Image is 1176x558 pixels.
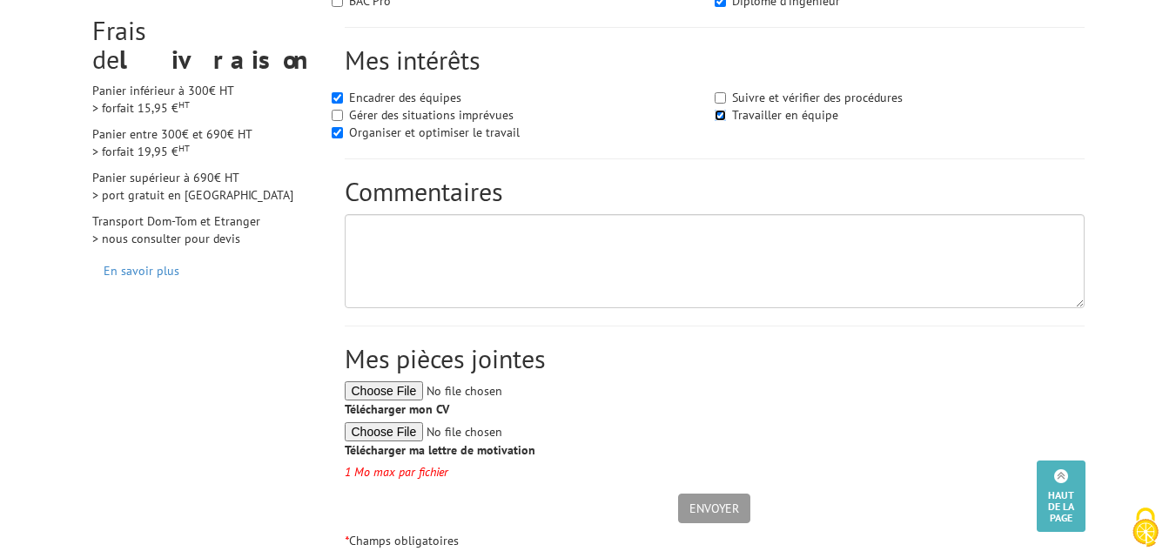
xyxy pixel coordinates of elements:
[732,107,838,123] label: Travailler en équipe
[92,100,190,116] span: > forfait 15,95 €
[92,187,293,203] span: > port gratuit en [GEOGRAPHIC_DATA]
[678,494,750,523] input: ENVOYER
[732,90,903,105] label: Suivre et vérifier des procédures
[1115,499,1176,558] button: Cookies (fenêtre modale)
[345,532,1085,549] p: Champs obligatoires
[92,144,190,159] span: > forfait 19,95 €
[349,124,520,140] label: Organiser et optimiser le travail
[345,177,1085,205] h2: Commentaires
[92,256,191,286] a: En savoir plus
[345,344,1085,373] h2: Mes pièces jointes
[345,441,535,459] label: Télécharger ma lettre de motivation
[119,42,307,76] b: livraison
[345,400,449,418] label: Télécharger mon CV
[92,169,327,204] p: Panier supérieur à 690€ HT
[92,82,327,117] p: Panier inférieur à 300€ HT
[345,464,448,480] em: 1 Mo max par fichier
[92,212,327,247] p: Transport Dom-Tom et Etranger
[178,142,190,154] sup: HT
[178,98,190,111] sup: HT
[1037,461,1085,532] a: Haut de la page
[92,125,327,160] p: Panier entre 300€ et 690€ HT
[92,16,327,73] h2: Frais de
[349,90,461,105] label: Encadrer des équipes
[1124,506,1167,549] img: Cookies (fenêtre modale)
[92,231,240,246] span: > nous consulter pour devis
[345,45,1085,74] h2: Mes intérêts
[349,107,514,123] label: Gérer des situations imprévues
